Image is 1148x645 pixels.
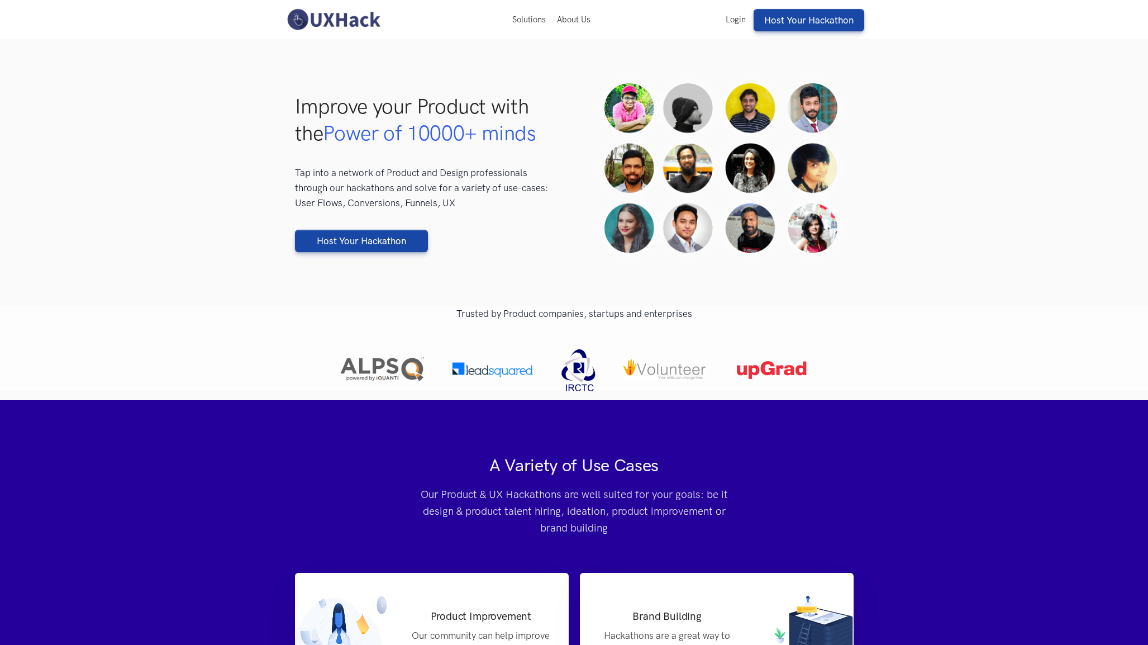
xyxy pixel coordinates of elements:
a: Login [720,15,751,25]
h1: Improve your Product with the [295,93,560,146]
h2: A Variety of Use Cases [416,454,732,477]
h4: Product Improvement [411,609,550,624]
a: Host Your Hackathon [754,9,864,31]
img: Leadsquared logo [452,361,533,379]
img: UXHack-logo.png [284,8,383,31]
p: Trusted by Product companies, startups and enterprises [295,306,854,321]
img: Irctc logo [561,349,596,391]
img: iQuanti Alps logo [340,357,424,383]
p: Our Product & UX Hackathons are well suited for your goals: be it design & product talent hiring,... [416,486,732,537]
img: iVolunteer logo [623,359,707,381]
span: Power of 10000+ minds [323,121,536,145]
img: Upgrad logo [735,361,808,379]
p: Tap into a network of Product and Design professionals through our hackathons and solve for a var... [295,165,560,211]
a: Host Your Hackathon [295,230,428,252]
img: Hackathon faces banner [588,67,854,269]
h4: Brand Building [598,609,737,624]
